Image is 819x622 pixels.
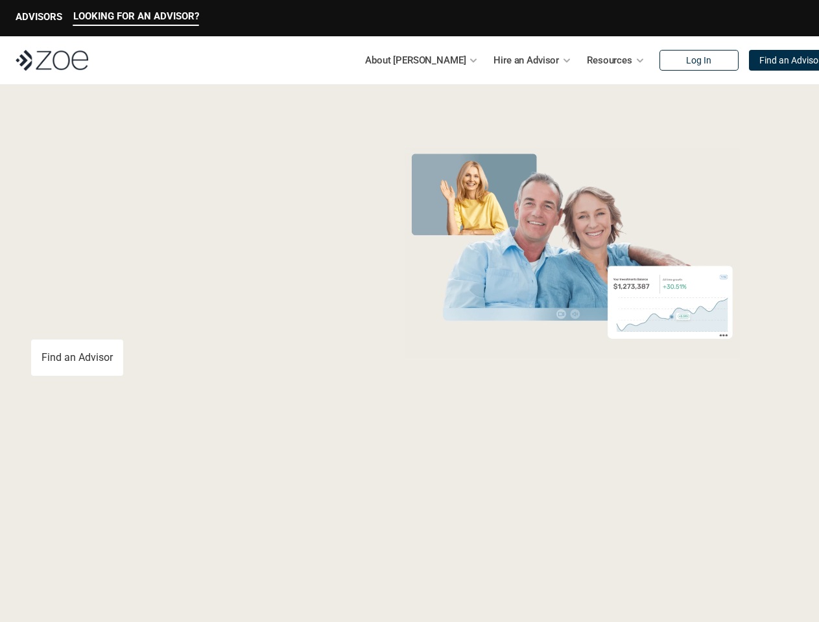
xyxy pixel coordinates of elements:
[587,51,632,70] p: Resources
[31,143,320,193] span: Grow Your Wealth
[686,55,711,66] p: Log In
[31,340,123,376] a: Find an Advisor
[31,293,357,324] p: You deserve an advisor you can trust. [PERSON_NAME], hire, and invest with vetted, fiduciary, fin...
[365,51,466,70] p: About [PERSON_NAME]
[31,509,788,571] p: Loremipsum: *DolOrsi Ametconsecte adi Eli Seddoeius tem inc utlaboreet. Dol 0403 MagNaal Enimadmi...
[493,51,559,70] p: Hire an Advisor
[42,351,113,363] p: Find an Advisor
[16,11,62,23] p: ADVISORS
[659,50,739,71] a: Log In
[73,10,199,22] p: LOOKING FOR AN ADVISOR?
[392,366,752,373] em: The information in the visuals above is for illustrative purposes only and does not represent an ...
[31,187,293,280] span: with a Financial Advisor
